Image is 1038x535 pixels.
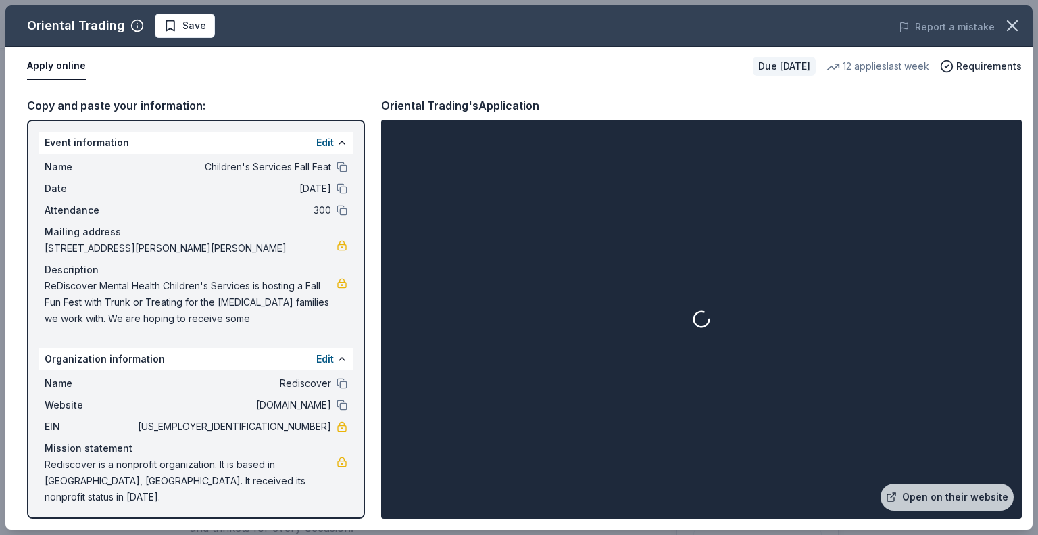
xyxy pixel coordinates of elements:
span: [US_EMPLOYER_IDENTIFICATION_NUMBER] [135,419,331,435]
span: Website [45,397,135,413]
div: Description [45,262,347,278]
span: [DATE] [135,181,331,197]
span: ReDiscover Mental Health Children's Services is hosting a Fall Fun Fest with Trunk or Treating fo... [45,278,337,327]
span: Rediscover is a nonprofit organization. It is based in [GEOGRAPHIC_DATA], [GEOGRAPHIC_DATA]. It r... [45,457,337,505]
span: [STREET_ADDRESS][PERSON_NAME][PERSON_NAME] [45,240,337,256]
button: Apply online [27,52,86,80]
div: Mailing address [45,224,347,240]
span: [DOMAIN_NAME] [135,397,331,413]
span: 300 [135,202,331,218]
div: Event information [39,132,353,154]
span: Save [182,18,206,34]
span: Requirements [956,58,1022,74]
button: Report a mistake [899,19,995,35]
div: Oriental Trading [27,15,125,37]
div: Organization information [39,348,353,370]
span: Rediscover [135,375,331,392]
span: Date [45,181,135,197]
button: Edit [316,135,334,151]
span: Name [45,159,135,175]
button: Save [155,14,215,38]
span: EIN [45,419,135,435]
span: Children's Services Fall Feat [135,159,331,175]
div: Mission statement [45,440,347,457]
div: Copy and paste your information: [27,97,365,114]
div: 12 applies last week [826,58,929,74]
span: Attendance [45,202,135,218]
button: Requirements [940,58,1022,74]
div: Due [DATE] [753,57,816,76]
div: Oriental Trading's Application [381,97,539,114]
button: Edit [316,351,334,367]
span: Name [45,375,135,392]
a: Open on their website [881,484,1014,511]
